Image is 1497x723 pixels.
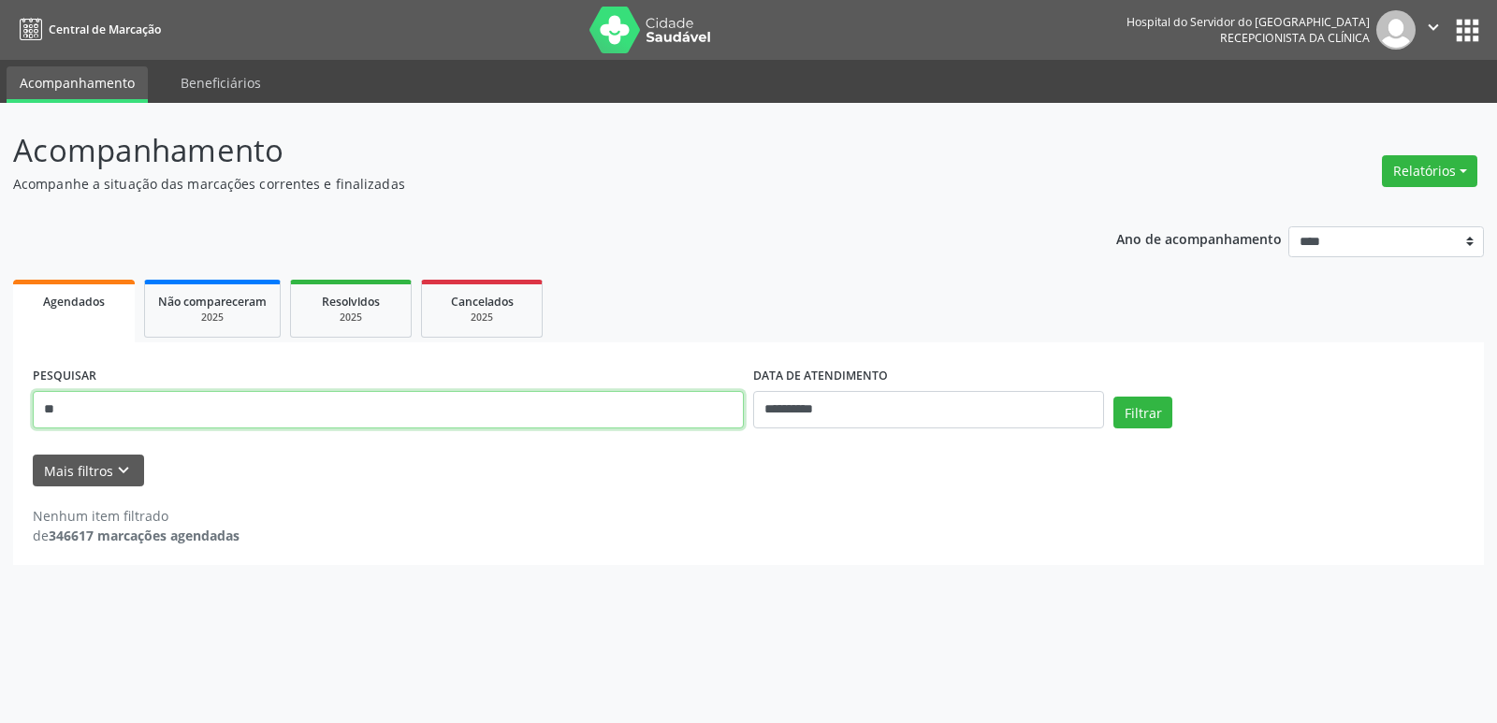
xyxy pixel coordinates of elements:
[1113,397,1172,428] button: Filtrar
[322,294,380,310] span: Resolvidos
[13,127,1042,174] p: Acompanhamento
[113,460,134,481] i: keyboard_arrow_down
[7,66,148,103] a: Acompanhamento
[304,311,398,325] div: 2025
[1451,14,1484,47] button: apps
[753,362,888,391] label: DATA DE ATENDIMENTO
[1416,10,1451,50] button: 
[33,362,96,391] label: PESQUISAR
[1116,226,1282,250] p: Ano de acompanhamento
[158,311,267,325] div: 2025
[167,66,274,99] a: Beneficiários
[451,294,514,310] span: Cancelados
[1126,14,1370,30] div: Hospital do Servidor do [GEOGRAPHIC_DATA]
[43,294,105,310] span: Agendados
[49,22,161,37] span: Central de Marcação
[33,526,240,545] div: de
[13,14,161,45] a: Central de Marcação
[49,527,240,544] strong: 346617 marcações agendadas
[435,311,529,325] div: 2025
[158,294,267,310] span: Não compareceram
[33,506,240,526] div: Nenhum item filtrado
[1382,155,1477,187] button: Relatórios
[1220,30,1370,46] span: Recepcionista da clínica
[13,174,1042,194] p: Acompanhe a situação das marcações correntes e finalizadas
[33,455,144,487] button: Mais filtroskeyboard_arrow_down
[1376,10,1416,50] img: img
[1423,17,1444,37] i: 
